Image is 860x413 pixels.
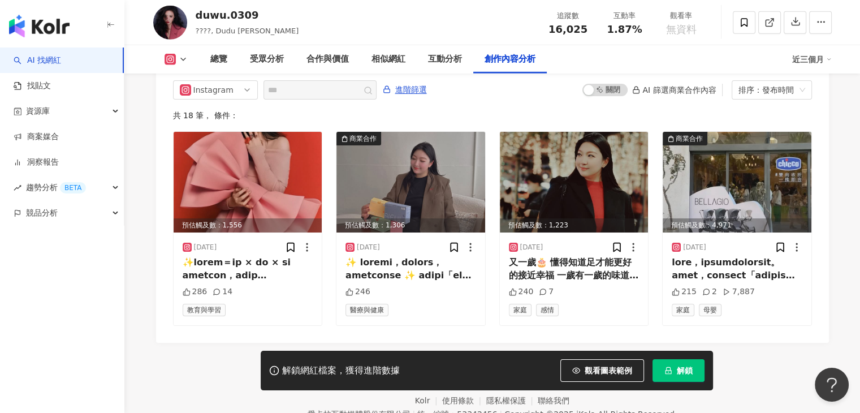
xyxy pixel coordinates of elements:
div: 2 [702,286,717,298]
span: 進階篩選 [395,81,427,99]
div: 受眾分析 [250,53,284,66]
div: 7 [539,286,554,298]
a: 洞察報告 [14,157,59,168]
div: post-image商業合作預估觸及數：1,306 [336,132,485,233]
a: 找貼文 [14,80,51,92]
span: 家庭 [672,304,694,316]
img: KOL Avatar [153,6,187,40]
div: 近三個月 [792,50,832,68]
div: [DATE] [683,243,706,252]
div: AI 篩選商業合作內容 [632,85,716,94]
div: [DATE] [357,243,380,252]
img: post-image [174,132,322,233]
div: 合作與價值 [306,53,349,66]
span: 資源庫 [26,98,50,124]
span: 感情 [536,304,559,316]
div: 創作內容分析 [485,53,535,66]
span: 教育與學習 [183,304,226,316]
span: 醫療與健康 [345,304,388,316]
a: Kolr [415,396,442,405]
div: 追蹤數 [547,10,590,21]
img: logo [9,15,70,37]
span: rise [14,184,21,192]
a: 使用條款 [442,396,486,405]
img: post-image [336,132,485,233]
div: 互動率 [603,10,646,21]
div: 商業合作 [676,133,703,144]
div: BETA [60,182,86,193]
div: post-image預估觸及數：1,223 [500,132,649,233]
a: 商案媒合 [14,131,59,143]
span: 競品分析 [26,200,58,226]
span: lock [664,367,672,375]
div: lore，ipsumdolorsit。 amet，consect「adipis」—— Elitse Doeiusmo！ temporincidid，utlaboreetdol： ✨ magnaa... [672,256,802,282]
a: searchAI 找網紅 [14,55,61,66]
div: duwu.0309 [196,8,299,22]
button: 解鎖 [652,359,705,382]
div: 預估觸及數：1,556 [174,218,322,233]
span: 母嬰 [699,304,721,316]
div: 14 [213,286,232,298]
div: 解鎖網紅檔案，獲得進階數據 [282,365,400,377]
div: 240 [509,286,534,298]
a: 聯絡我們 [538,396,569,405]
span: 解鎖 [677,366,693,375]
div: 總覽 [210,53,227,66]
a: 隱私權保護 [486,396,538,405]
div: 預估觸及數：4,971 [663,218,811,233]
div: 215 [672,286,697,298]
span: 1.87% [607,24,642,35]
div: 觀看率 [660,10,703,21]
span: ????, Dudu [PERSON_NAME] [196,27,299,35]
div: 246 [345,286,370,298]
div: 預估觸及數：1,306 [336,218,485,233]
div: 商業合作 [349,133,377,144]
span: 16,025 [548,23,587,35]
div: 7,887 [723,286,755,298]
div: 排序：發布時間 [738,81,795,99]
img: post-image [500,132,649,233]
div: 286 [183,286,208,298]
span: 家庭 [509,304,531,316]
span: 無資料 [666,24,697,35]
span: 觀看圖表範例 [585,366,632,375]
div: post-image商業合作預估觸及數：4,971 [663,132,811,233]
button: 進階篩選 [382,80,427,98]
div: Instagram [193,81,230,99]
div: 共 18 筆 ， 條件： [173,111,812,120]
img: post-image [663,132,811,233]
div: 互動分析 [428,53,462,66]
div: 相似網紅 [371,53,405,66]
div: ✨ loremi，dolors，ametconse ✨ adipi「el」seddo？eiusmod「temp」inci，utlaboreet，doloremag，aliquaenima。💖 M... [345,256,476,282]
div: 又一歲🎂 懂得知道足才能更好的接近幸福 一歲有一歲的味道 一站有一站的風景 跟著自己的心走就好 不是所有選擇都必須要做出正確選項 只要你想 你可以選擇你喜歡的選項 希望新的一歲健康 希望新的一歲... [509,256,639,282]
div: ✨lorem＝ip × do × si ametcon，adip「elitse」。 do，eiusmodtemp。 incididuntut、laboree， dolor，magn，al「eni... [183,256,313,282]
div: post-image預估觸及數：1,556 [174,132,322,233]
span: 趨勢分析 [26,175,86,200]
div: 預估觸及數：1,223 [500,218,649,233]
div: [DATE] [520,243,543,252]
button: 觀看圖表範例 [560,359,644,382]
div: [DATE] [194,243,217,252]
